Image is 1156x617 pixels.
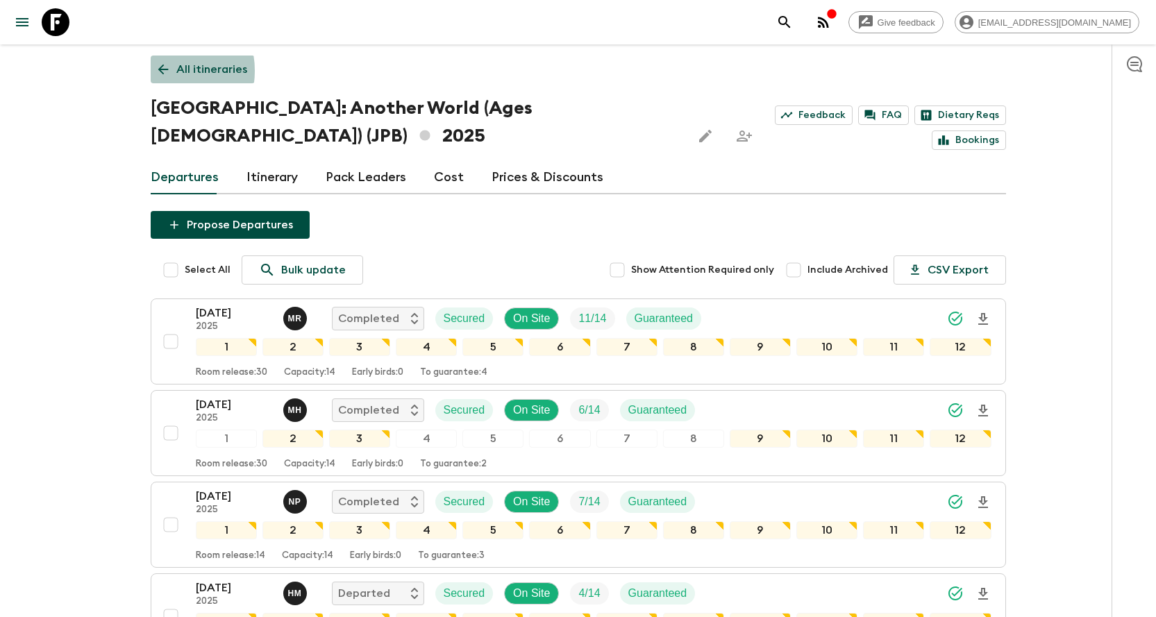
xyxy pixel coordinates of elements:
p: Guaranteed [628,493,687,510]
p: 6 / 14 [578,402,600,419]
svg: Synced Successfully [947,493,964,510]
p: Guaranteed [628,402,687,419]
a: Departures [151,161,219,194]
div: Trip Fill [570,491,608,513]
div: On Site [504,491,559,513]
button: [DATE]2025Naoko PogedeCompletedSecuredOn SiteTrip FillGuaranteed123456789101112Room release:14Cap... [151,482,1006,568]
div: 5 [462,430,523,448]
svg: Download Onboarding [975,311,991,328]
div: 8 [663,338,724,356]
p: 4 / 14 [578,585,600,602]
svg: Download Onboarding [975,494,991,511]
div: 8 [663,521,724,539]
div: 10 [796,338,857,356]
p: Secured [444,402,485,419]
p: Completed [338,493,399,510]
p: Guaranteed [635,310,694,327]
span: Share this itinerary [730,122,758,150]
div: Secured [435,307,494,330]
a: Bulk update [242,255,363,285]
p: Completed [338,402,399,419]
div: Trip Fill [570,582,608,605]
p: On Site [513,310,550,327]
div: 11 [863,521,924,539]
div: 3 [329,338,390,356]
button: [DATE]2025Mamico ReichCompletedSecuredOn SiteTrip FillGuaranteed123456789101112Room release:30Cap... [151,298,1006,384]
div: 5 [462,338,523,356]
p: Secured [444,585,485,602]
div: Secured [435,582,494,605]
div: On Site [504,399,559,421]
div: Secured [435,491,494,513]
span: [EMAIL_ADDRESS][DOMAIN_NAME] [971,17,1139,28]
a: Give feedback [848,11,944,33]
span: Mamico Reich [283,311,310,322]
div: 11 [863,338,924,356]
button: menu [8,8,36,36]
svg: Download Onboarding [975,403,991,419]
button: Edit this itinerary [692,122,719,150]
div: 12 [930,521,991,539]
a: Cost [434,161,464,194]
div: 11 [863,430,924,448]
div: 1 [196,521,257,539]
a: Itinerary [246,161,298,194]
p: 2025 [196,321,272,332]
p: Secured [444,310,485,327]
div: 8 [663,430,724,448]
svg: Download Onboarding [975,586,991,602]
p: Room release: 30 [196,459,267,470]
div: 6 [529,521,590,539]
span: Mayumi Hosokawa [283,403,310,414]
span: Select All [185,263,231,277]
p: Room release: 30 [196,367,267,378]
p: 2025 [196,596,272,607]
p: Early birds: 0 [352,367,403,378]
div: 12 [930,338,991,356]
a: All itineraries [151,56,255,83]
div: 7 [596,521,657,539]
p: 7 / 14 [578,493,600,510]
div: Secured [435,399,494,421]
a: Pack Leaders [326,161,406,194]
p: On Site [513,402,550,419]
p: 2025 [196,413,272,424]
p: [DATE] [196,488,272,505]
p: To guarantee: 4 [420,367,487,378]
div: 4 [396,338,457,356]
div: 7 [596,430,657,448]
div: On Site [504,582,559,605]
div: 5 [462,521,523,539]
span: Haruhi Makino [283,586,310,597]
svg: Synced Successfully [947,402,964,419]
p: Room release: 14 [196,550,265,561]
p: 11 / 14 [578,310,606,327]
div: Trip Fill [570,307,614,330]
span: Include Archived [807,263,888,277]
div: 6 [529,338,590,356]
p: Early birds: 0 [352,459,403,470]
div: Trip Fill [570,399,608,421]
button: Propose Departures [151,211,310,239]
div: 2 [262,338,324,356]
svg: Synced Successfully [947,585,964,602]
a: FAQ [858,105,909,125]
h1: [GEOGRAPHIC_DATA]: Another World (Ages [DEMOGRAPHIC_DATA]) (JPB) 2025 [151,94,680,150]
a: Feedback [775,105,853,125]
p: [DATE] [196,396,272,413]
div: 10 [796,521,857,539]
p: 2025 [196,505,272,516]
p: Capacity: 14 [284,459,335,470]
div: 4 [396,521,457,539]
span: Naoko Pogede [283,494,310,505]
p: Early birds: 0 [350,550,401,561]
div: 2 [262,430,324,448]
div: 1 [196,338,257,356]
span: Give feedback [870,17,943,28]
div: 7 [596,338,657,356]
div: 4 [396,430,457,448]
a: Prices & Discounts [492,161,603,194]
div: 9 [730,338,791,356]
p: Secured [444,493,485,510]
div: 6 [529,430,590,448]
